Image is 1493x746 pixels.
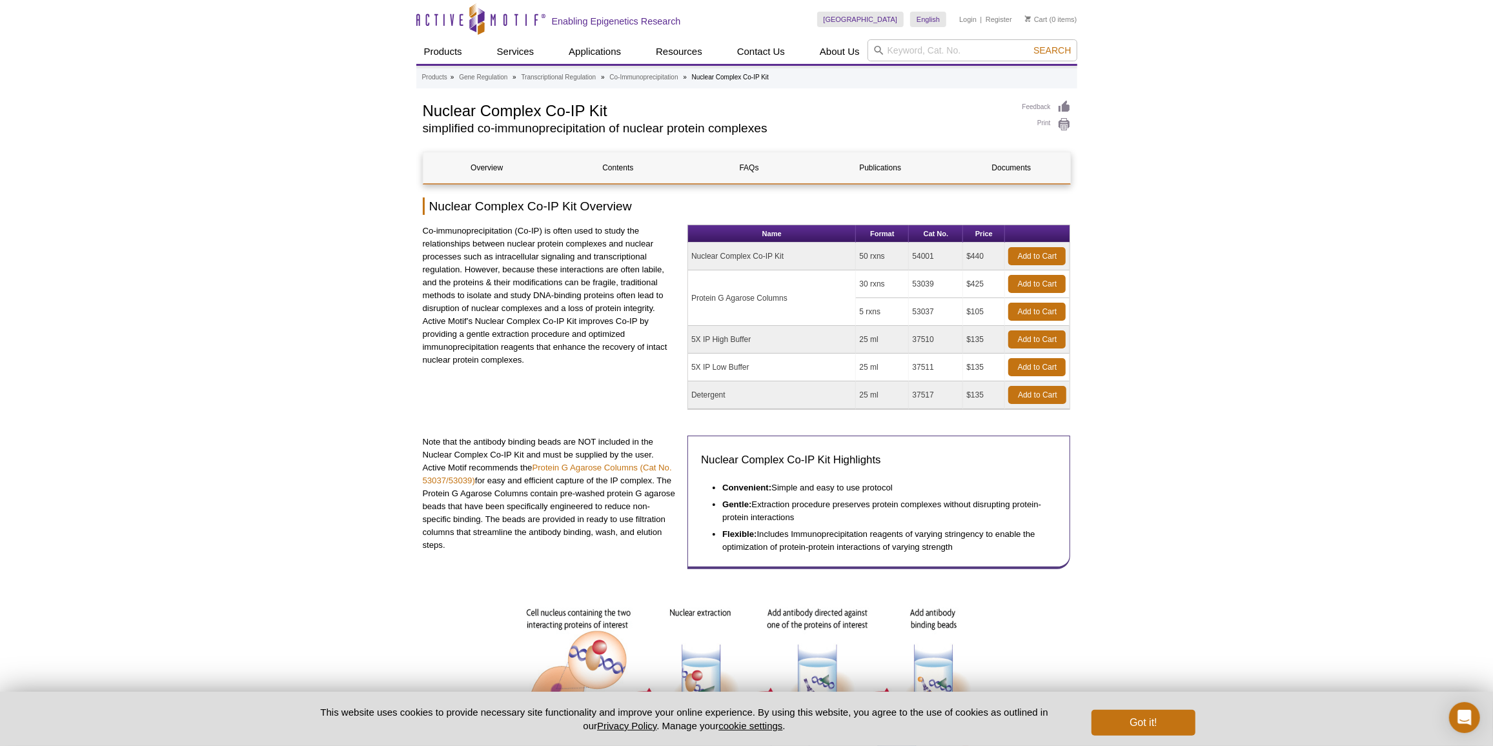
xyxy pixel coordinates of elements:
td: 25 ml [856,381,909,409]
td: 37517 [909,381,963,409]
h2: Enabling Epigenetics Research [552,15,681,27]
th: Name [688,225,856,243]
td: 5 rxns [856,298,909,326]
strong: Flexible: [722,529,757,539]
li: » [513,74,516,81]
td: 37510 [909,326,963,354]
li: Nuclear Complex Co-IP Kit [692,74,769,81]
a: Documents [948,152,1075,183]
div: Open Intercom Messenger [1449,702,1480,733]
td: Nuclear Complex Co-IP Kit [688,243,856,270]
a: Add to Cart [1008,330,1066,348]
a: Feedback [1022,100,1071,114]
td: 5X IP High Buffer [688,326,856,354]
td: 50 rxns [856,243,909,270]
span: Search [1033,45,1071,55]
strong: Convenient: [722,483,771,492]
strong: Gentle: [722,499,751,509]
h1: Nuclear Complex Co-IP Kit [423,100,1010,119]
td: $440 [963,243,1005,270]
a: Add to Cart [1008,386,1066,404]
th: Cat No. [909,225,963,243]
a: Add to Cart [1008,275,1066,293]
a: Services [489,39,542,64]
a: Products [422,72,447,83]
li: Simple and easy to use protocol [722,478,1044,494]
a: Add to Cart [1008,247,1066,265]
button: cookie settings [718,720,782,731]
a: FAQs [686,152,813,183]
p: Co-immunoprecipitation (Co-IP) is often used to study the relationships between nuclear protein c... [423,225,678,367]
a: Contents [554,152,682,183]
a: Print [1022,117,1071,132]
h2: simplified co-immunoprecipitation of nuclear protein complexes [423,123,1010,134]
a: Add to Cart [1008,303,1066,321]
a: Co-Immunoprecipitation [609,72,678,83]
td: 37511 [909,354,963,381]
a: Cart [1025,15,1048,24]
td: $105 [963,298,1005,326]
a: Applications [561,39,629,64]
li: Extraction procedure preserves protein complexes without disrupting protein-protein interactions [722,494,1044,524]
a: About Us [812,39,868,64]
td: 30 rxns [856,270,909,298]
p: This website uses cookies to provide necessary site functionality and improve your online experie... [298,705,1071,732]
td: $135 [963,326,1005,354]
a: Publications [817,152,944,183]
li: Includes Immunoprecipitation reagents of varying stringency to enable the optimization of protein... [722,524,1044,554]
td: Detergent [688,381,856,409]
td: 5X IP Low Buffer [688,354,856,381]
h3: Nuclear Complex Co-IP Kit Highlights [701,452,1057,468]
a: Protein G Agarose Columns (Cat No. 53037/53039) [423,463,672,485]
td: Protein G Agarose Columns [688,270,856,326]
input: Keyword, Cat. No. [868,39,1077,61]
button: Search [1030,45,1075,56]
a: Resources [648,39,710,64]
img: Your Cart [1025,15,1031,22]
a: Register [986,15,1012,24]
td: $135 [963,354,1005,381]
td: 25 ml [856,354,909,381]
a: [GEOGRAPHIC_DATA] [817,12,904,27]
li: » [451,74,454,81]
a: Overview [423,152,551,183]
button: Got it! [1092,710,1195,736]
a: Contact Us [729,39,793,64]
td: 25 ml [856,326,909,354]
h2: Nuclear Complex Co-IP Kit Overview [423,197,1071,215]
td: 53039 [909,270,963,298]
a: Products [416,39,470,64]
li: (0 items) [1025,12,1077,27]
li: | [980,12,982,27]
td: $135 [963,381,1005,409]
a: Privacy Policy [597,720,656,731]
th: Price [963,225,1005,243]
a: Add to Cart [1008,358,1066,376]
li: » [683,74,687,81]
td: $425 [963,270,1005,298]
td: 53037 [909,298,963,326]
a: Transcriptional Regulation [522,72,596,83]
td: 54001 [909,243,963,270]
th: Format [856,225,909,243]
p: Note that the antibody binding beads are NOT included in the Nuclear Complex Co-IP Kit and must b... [423,436,678,552]
li: » [601,74,605,81]
a: Gene Regulation [459,72,507,83]
a: Login [959,15,977,24]
a: English [910,12,946,27]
